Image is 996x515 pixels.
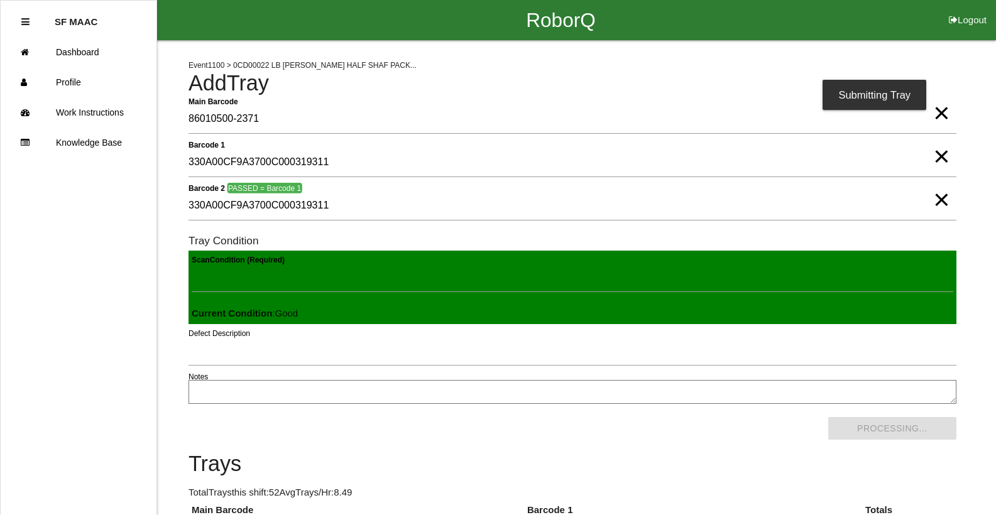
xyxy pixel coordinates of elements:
b: Current Condition [192,308,272,318]
b: Main Barcode [189,97,238,106]
label: Notes [189,371,208,382]
input: Required [189,105,956,134]
div: Submitting Tray [823,80,926,110]
div: Close [21,7,30,37]
p: Total Trays this shift: 52 Avg Trays /Hr: 8.49 [189,485,956,500]
span: PASSED = Barcode 1 [227,183,302,193]
a: Profile [1,67,156,97]
a: Work Instructions [1,97,156,127]
span: Clear Input [933,131,949,156]
p: SF MAAC [55,7,97,27]
span: : Good [192,308,298,318]
label: Defect Description [189,328,250,339]
a: Dashboard [1,37,156,67]
h6: Tray Condition [189,235,956,247]
span: Clear Input [933,88,949,113]
span: Clear Input [933,175,949,200]
b: Barcode 1 [189,140,225,149]
h4: Trays [189,452,956,476]
a: Knowledge Base [1,127,156,158]
span: Event 1100 > 0CD00022 LB [PERSON_NAME] HALF SHAF PACK... [189,61,417,70]
h4: Add Tray [189,72,956,95]
b: Scan Condition (Required) [192,256,285,264]
b: Barcode 2 [189,183,225,192]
